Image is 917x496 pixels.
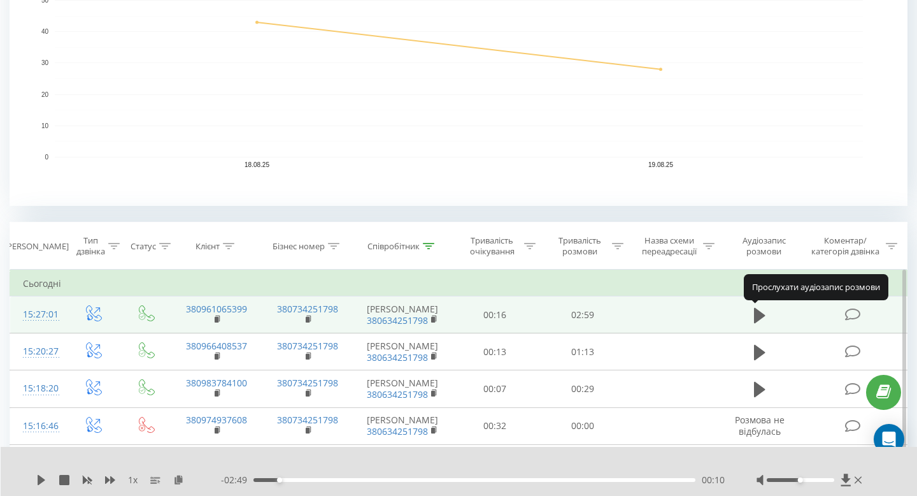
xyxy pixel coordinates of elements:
[367,241,420,252] div: Співробітник
[808,235,883,257] div: Коментар/категорія дзвінка
[131,241,156,252] div: Статус
[451,370,539,407] td: 00:07
[41,122,49,129] text: 10
[451,444,539,481] td: 00:31
[539,333,627,370] td: 01:13
[353,407,451,444] td: [PERSON_NAME]
[550,235,609,257] div: Тривалість розмови
[463,235,522,257] div: Тривалість очікування
[277,478,282,483] div: Accessibility label
[186,377,247,389] a: 380983784100
[539,407,627,444] td: 00:00
[735,414,785,437] span: Розмова не відбулась
[128,474,138,486] span: 1 x
[245,161,269,168] text: 18.08.25
[277,303,338,315] a: 380734251798
[221,474,253,486] span: - 02:49
[744,274,888,300] div: Прослухати аудіозапис розмови
[10,271,907,296] td: Сьогодні
[23,339,53,364] div: 15:20:27
[353,370,451,407] td: [PERSON_NAME]
[798,478,803,483] div: Accessibility label
[367,351,428,363] a: 380634251798
[353,333,451,370] td: [PERSON_NAME]
[23,376,53,401] div: 15:18:20
[729,235,799,257] div: Аудіозапис розмови
[702,474,725,486] span: 00:10
[186,340,247,352] a: 380966408537
[195,241,220,252] div: Клієнт
[648,161,673,168] text: 19.08.25
[41,28,49,35] text: 40
[353,296,451,333] td: [PERSON_NAME]
[41,91,49,98] text: 20
[4,241,69,252] div: [PERSON_NAME]
[277,414,338,426] a: 380734251798
[41,60,49,67] text: 30
[539,444,627,481] td: 00:00
[76,235,105,257] div: Тип дзвінка
[539,370,627,407] td: 00:29
[23,302,53,327] div: 15:27:01
[23,414,53,439] div: 15:16:46
[451,333,539,370] td: 00:13
[277,340,338,352] a: 380734251798
[277,377,338,389] a: 380734251798
[367,388,428,400] a: 380634251798
[451,407,539,444] td: 00:32
[186,414,247,426] a: 380974937608
[367,314,428,326] a: 380634251798
[874,424,904,455] div: Open Intercom Messenger
[451,296,539,333] td: 00:16
[539,296,627,333] td: 02:59
[273,241,325,252] div: Бізнес номер
[45,154,48,161] text: 0
[367,425,428,437] a: 380634251798
[638,235,700,257] div: Назва схеми переадресації
[353,444,451,481] td: [PERSON_NAME]
[186,303,247,315] a: 380961065399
